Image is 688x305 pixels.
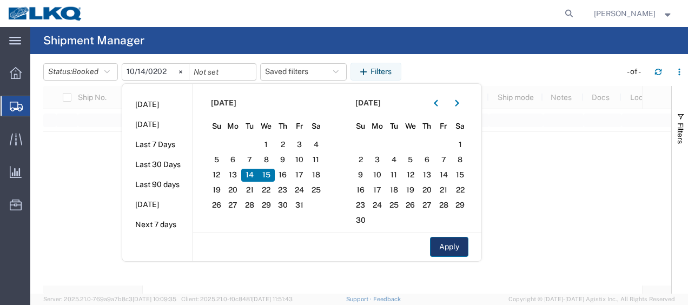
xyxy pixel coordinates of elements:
[291,199,308,212] span: 31
[260,63,347,81] button: Saved filters
[452,154,468,167] span: 8
[308,184,325,197] span: 25
[225,199,242,212] span: 27
[122,195,193,215] li: [DATE]
[275,121,292,132] span: Th
[435,121,452,132] span: Fr
[241,154,258,167] span: 7
[122,64,189,80] input: Not set
[452,199,468,212] span: 29
[419,169,435,182] span: 13
[369,121,386,132] span: Mo
[402,154,419,167] span: 5
[275,154,292,167] span: 9
[373,296,401,302] a: Feedback
[452,138,468,151] span: 1
[122,115,193,135] li: [DATE]
[258,154,275,167] span: 8
[346,296,373,302] a: Support
[211,97,236,109] span: [DATE]
[594,8,656,19] span: Robert Benette
[122,135,193,155] li: Last 7 Days
[225,184,242,197] span: 20
[355,97,381,109] span: [DATE]
[122,175,193,195] li: Last 90 days
[369,199,386,212] span: 24
[258,169,275,182] span: 15
[122,95,193,115] li: [DATE]
[308,154,325,167] span: 11
[369,169,386,182] span: 10
[241,184,258,197] span: 21
[353,169,369,182] span: 9
[225,154,242,167] span: 6
[291,121,308,132] span: Fr
[676,123,685,144] span: Filters
[452,121,468,132] span: Sa
[402,199,419,212] span: 26
[275,184,292,197] span: 23
[8,5,83,22] img: logo
[72,67,98,76] span: Booked
[241,199,258,212] span: 28
[353,154,369,167] span: 2
[452,184,468,197] span: 22
[43,27,144,54] h4: Shipment Manager
[419,154,435,167] span: 6
[291,169,308,182] span: 17
[208,184,225,197] span: 19
[308,121,325,132] span: Sa
[386,154,402,167] span: 4
[308,169,325,182] span: 18
[258,138,275,151] span: 1
[627,66,646,77] div: - of -
[225,169,242,182] span: 13
[452,169,468,182] span: 15
[241,169,258,182] span: 14
[208,154,225,167] span: 5
[225,121,242,132] span: Mo
[275,199,292,212] span: 30
[122,155,193,175] li: Last 30 Days
[291,184,308,197] span: 24
[208,121,225,132] span: Su
[241,121,258,132] span: Tu
[386,184,402,197] span: 18
[208,199,225,212] span: 26
[435,154,452,167] span: 7
[369,154,386,167] span: 3
[189,64,256,80] input: Not set
[43,63,118,81] button: Status:Booked
[258,184,275,197] span: 22
[353,184,369,197] span: 16
[308,138,325,151] span: 4
[258,199,275,212] span: 29
[275,138,292,151] span: 2
[386,199,402,212] span: 25
[291,138,308,151] span: 3
[350,63,401,80] button: Filters
[435,169,452,182] span: 14
[208,169,225,182] span: 12
[435,184,452,197] span: 21
[593,7,673,20] button: [PERSON_NAME]
[353,214,369,227] span: 30
[133,296,176,302] span: [DATE] 10:09:35
[258,121,275,132] span: We
[508,295,675,304] span: Copyright © [DATE]-[DATE] Agistix Inc., All Rights Reserved
[419,121,435,132] span: Th
[43,296,176,302] span: Server: 2025.21.0-769a9a7b8c3
[402,184,419,197] span: 19
[435,199,452,212] span: 28
[122,215,193,235] li: Next 7 days
[252,296,293,302] span: [DATE] 11:51:43
[386,121,402,132] span: Tu
[402,121,419,132] span: We
[430,237,468,257] button: Apply
[275,169,292,182] span: 16
[353,121,369,132] span: Su
[353,199,369,212] span: 23
[419,184,435,197] span: 20
[291,154,308,167] span: 10
[386,169,402,182] span: 11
